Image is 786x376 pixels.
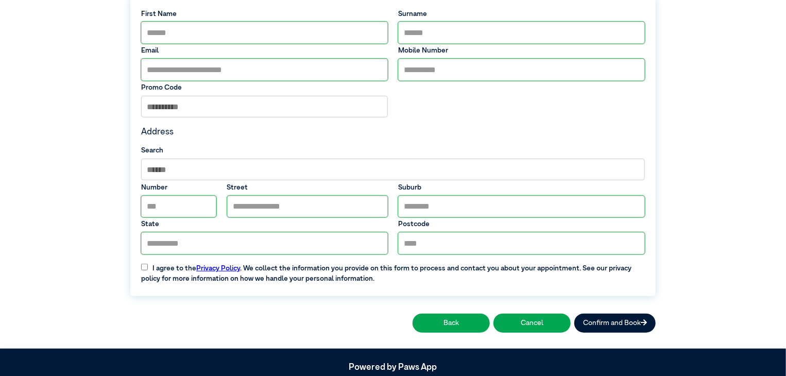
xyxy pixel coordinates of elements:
[141,45,388,56] label: Email
[141,82,388,93] label: Promo Code
[398,45,645,56] label: Mobile Number
[227,182,388,193] label: Street
[398,219,645,229] label: Postcode
[398,182,645,193] label: Suburb
[130,363,656,373] h5: Powered by Paws App
[493,314,571,333] button: Cancel
[141,264,148,270] input: I agree to thePrivacy Policy. We collect the information you provide on this form to process and ...
[574,314,656,333] button: Confirm and Book
[136,256,650,284] label: I agree to the . We collect the information you provide on this form to process and contact you a...
[141,182,216,193] label: Number
[413,314,490,333] button: Back
[141,159,645,181] input: Search by Suburb
[141,9,388,19] label: First Name
[141,219,388,229] label: State
[196,265,240,272] a: Privacy Policy
[141,127,645,138] h4: Address
[398,9,645,19] label: Surname
[141,145,645,156] label: Search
